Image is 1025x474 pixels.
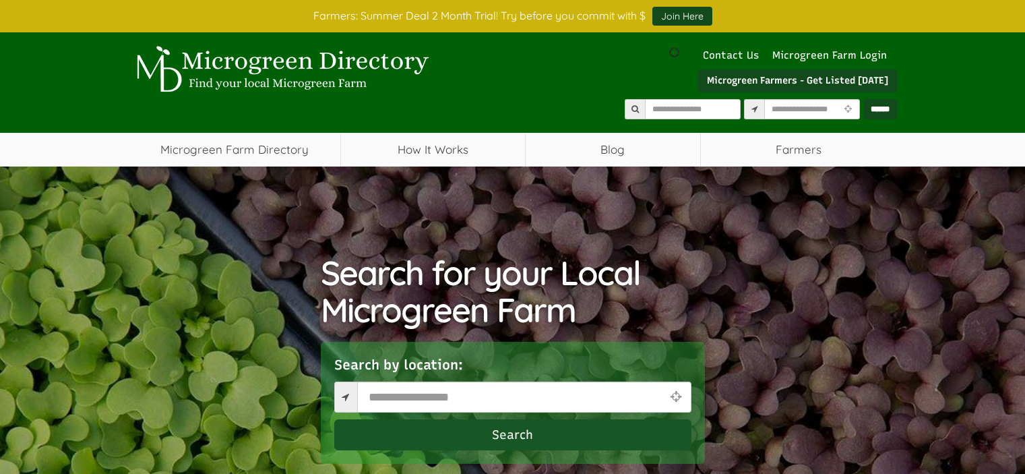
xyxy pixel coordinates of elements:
[321,254,705,328] h1: Search for your Local Microgreen Farm
[334,419,691,450] button: Search
[696,49,766,61] a: Contact Us
[129,133,341,167] a: Microgreen Farm Directory
[666,390,684,403] i: Use Current Location
[698,69,897,92] a: Microgreen Farmers - Get Listed [DATE]
[841,105,855,114] i: Use Current Location
[652,7,712,26] a: Join Here
[772,49,894,61] a: Microgreen Farm Login
[119,7,907,26] div: Farmers: Summer Deal 2 Month Trial! Try before you commit with $
[341,133,525,167] a: How It Works
[334,355,463,375] label: Search by location:
[701,133,897,167] span: Farmers
[526,133,700,167] a: Blog
[129,46,432,93] img: Microgreen Directory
